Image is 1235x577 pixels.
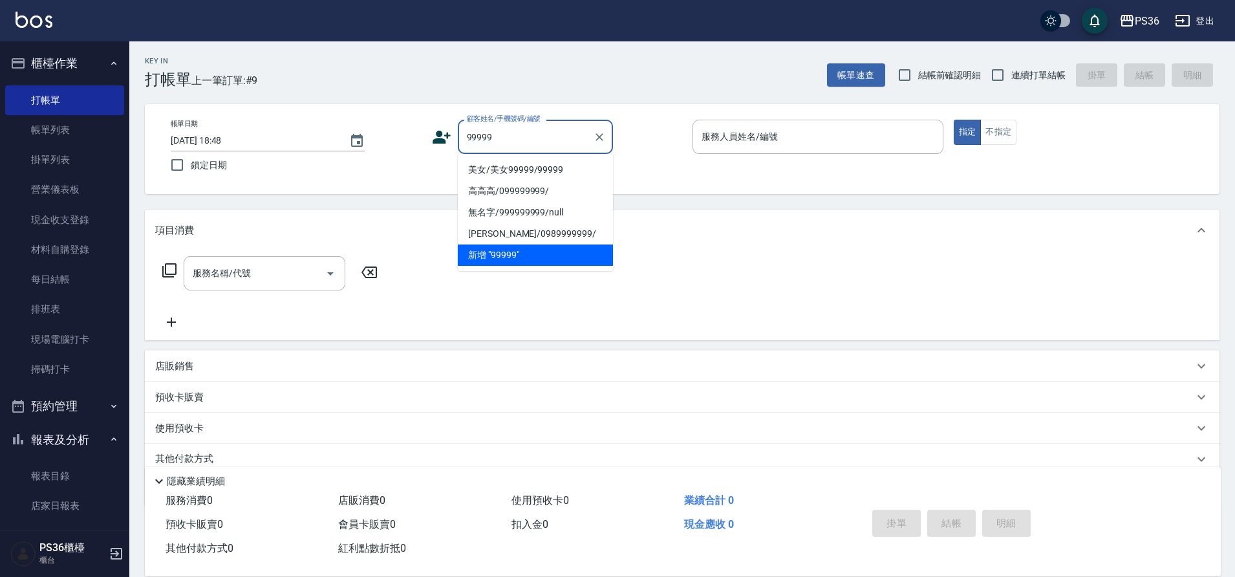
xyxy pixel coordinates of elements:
[39,554,105,566] p: 櫃台
[684,494,734,506] span: 業績合計 0
[684,518,734,530] span: 現金應收 0
[155,452,220,466] p: 其他付款方式
[458,245,613,266] li: 新增 "99999"
[166,518,223,530] span: 預收卡販賣 0
[191,158,227,172] span: 鎖定日期
[458,223,613,245] li: [PERSON_NAME]/0989999999/
[5,85,124,115] a: 打帳單
[145,382,1219,413] div: 預收卡販賣
[1011,69,1066,82] span: 連續打單結帳
[5,294,124,324] a: 排班表
[145,57,191,65] h2: Key In
[5,205,124,235] a: 現金收支登錄
[5,461,124,491] a: 報表目錄
[167,475,225,488] p: 隱藏業績明細
[191,72,258,89] span: 上一筆訂單:#9
[5,389,124,423] button: 預約管理
[341,125,372,157] button: Choose date, selected date is 2025-08-19
[166,542,233,554] span: 其他付款方式 0
[511,518,548,530] span: 扣入金 0
[338,542,406,554] span: 紅利點數折抵 0
[145,351,1219,382] div: 店販銷售
[338,518,396,530] span: 會員卡販賣 0
[10,541,36,567] img: Person
[980,120,1016,145] button: 不指定
[155,224,194,237] p: 項目消費
[145,413,1219,444] div: 使用預收卡
[155,422,204,435] p: 使用預收卡
[145,210,1219,251] div: 項目消費
[5,423,124,457] button: 報表及分析
[467,114,541,124] label: 顧客姓名/手機號碼/編號
[1114,8,1165,34] button: PS36
[590,128,608,146] button: Clear
[5,115,124,145] a: 帳單列表
[166,494,213,506] span: 服務消費 0
[458,202,613,223] li: 無名字/999999999/null
[171,130,336,151] input: YYYY/MM/DD hh:mm
[827,63,885,87] button: 帳單速查
[5,491,124,521] a: 店家日報表
[171,119,198,129] label: 帳單日期
[155,360,194,373] p: 店販銷售
[5,235,124,265] a: 材料自購登錄
[145,71,191,89] h3: 打帳單
[1170,9,1219,33] button: 登出
[5,145,124,175] a: 掛單列表
[458,180,613,202] li: 高高高/099999999/
[5,354,124,384] a: 掃碼打卡
[458,159,613,180] li: 美女/美女99999/99999
[145,444,1219,475] div: 其他付款方式
[5,521,124,551] a: 互助日報表
[5,175,124,204] a: 營業儀表板
[918,69,982,82] span: 結帳前確認明細
[320,263,341,284] button: Open
[1082,8,1108,34] button: save
[16,12,52,28] img: Logo
[5,47,124,80] button: 櫃檯作業
[954,120,982,145] button: 指定
[511,494,569,506] span: 使用預收卡 0
[155,391,204,404] p: 預收卡販賣
[1135,13,1159,29] div: PS36
[39,541,105,554] h5: PS36櫃檯
[5,325,124,354] a: 現場電腦打卡
[338,494,385,506] span: 店販消費 0
[5,265,124,294] a: 每日結帳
